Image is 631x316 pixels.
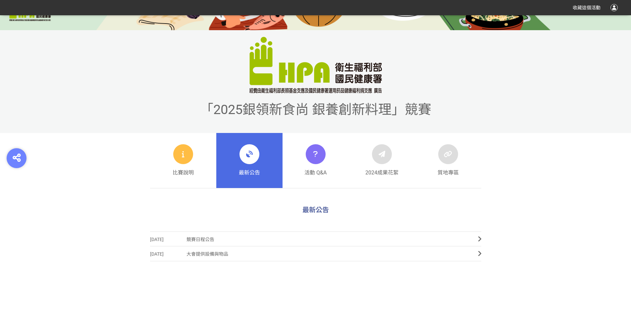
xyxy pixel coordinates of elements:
[216,133,283,188] a: 最新公告
[150,246,481,261] a: [DATE]大會提供設備與物品
[239,169,260,177] span: 最新公告
[173,169,194,177] span: 比賽說明
[573,5,601,10] span: 收藏這個活動
[302,206,329,214] span: 最新公告
[415,133,481,188] a: 質地專區
[365,169,398,177] span: 2024成果花絮
[200,111,431,115] a: 「2025銀領新食尚 銀養創新料理」競賽
[150,247,186,262] span: [DATE]
[150,133,216,188] a: 比賽說明
[283,133,349,188] a: 活動 Q&A
[438,169,459,177] span: 質地專區
[249,37,382,93] img: 「2025銀領新食尚 銀養創新料理」競賽
[304,169,327,177] span: 活動 Q&A
[150,231,481,246] a: [DATE]競賽日程公告
[200,102,431,117] span: 「2025銀領新食尚 銀養創新料理」競賽
[150,232,186,247] span: [DATE]
[186,247,468,262] span: 大會提供設備與物品
[349,133,415,188] a: 2024成果花絮
[186,232,468,247] span: 競賽日程公告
